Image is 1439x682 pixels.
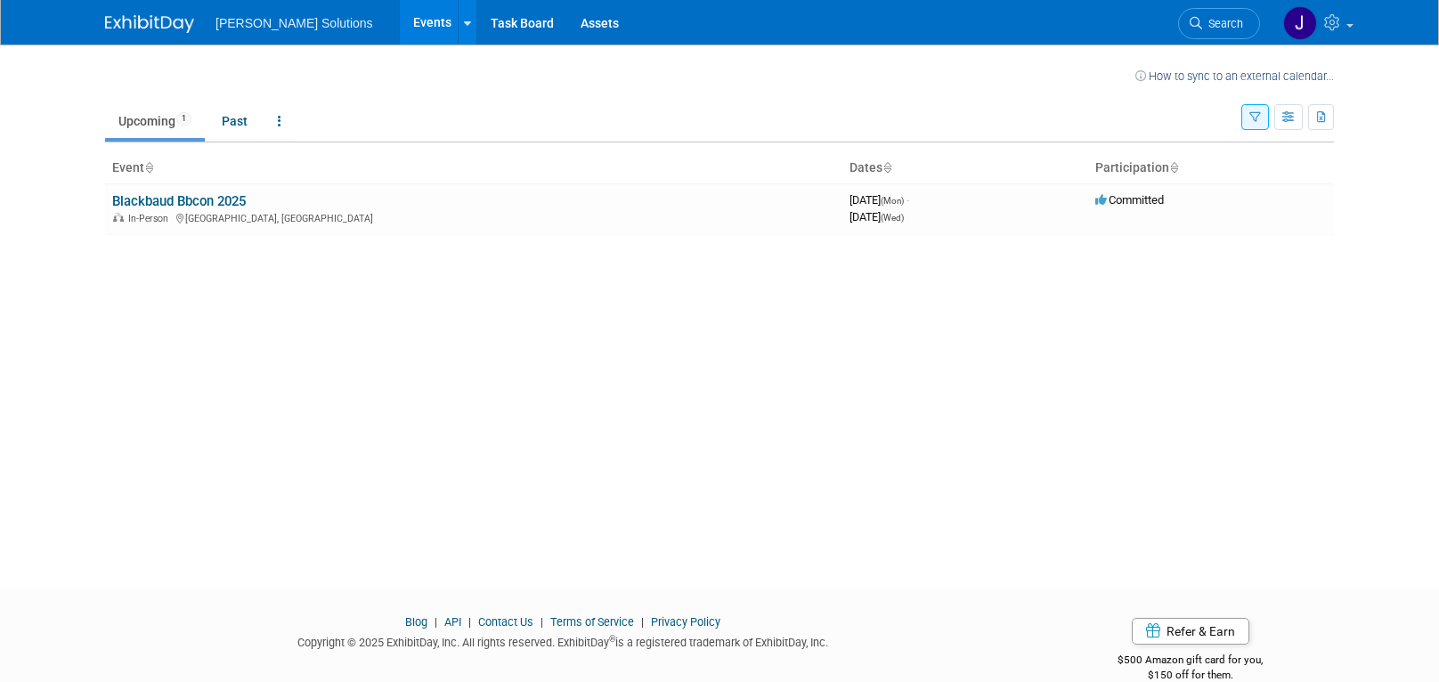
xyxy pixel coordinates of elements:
[444,615,461,629] a: API
[144,160,153,175] a: Sort by Event Name
[113,213,124,222] img: In-Person Event
[105,630,1020,651] div: Copyright © 2025 ExhibitDay, Inc. All rights reserved. ExhibitDay is a registered trademark of Ex...
[651,615,720,629] a: Privacy Policy
[637,615,648,629] span: |
[882,160,891,175] a: Sort by Start Date
[850,193,909,207] span: [DATE]
[550,615,634,629] a: Terms of Service
[430,615,442,629] span: |
[1178,8,1260,39] a: Search
[881,213,904,223] span: (Wed)
[609,634,615,644] sup: ®
[1095,193,1164,207] span: Committed
[1169,160,1178,175] a: Sort by Participation Type
[1135,69,1334,83] a: How to sync to an external calendar...
[112,210,835,224] div: [GEOGRAPHIC_DATA], [GEOGRAPHIC_DATA]
[105,15,194,33] img: ExhibitDay
[105,153,842,183] th: Event
[1088,153,1334,183] th: Participation
[405,615,427,629] a: Blog
[1283,6,1317,40] img: Jadie Gamble
[906,193,909,207] span: -
[1202,17,1243,30] span: Search
[478,615,533,629] a: Contact Us
[464,615,476,629] span: |
[176,112,191,126] span: 1
[215,16,373,30] span: [PERSON_NAME] Solutions
[850,210,904,223] span: [DATE]
[105,104,205,138] a: Upcoming1
[842,153,1088,183] th: Dates
[208,104,261,138] a: Past
[1132,618,1249,645] a: Refer & Earn
[881,196,904,206] span: (Mon)
[536,615,548,629] span: |
[128,213,174,224] span: In-Person
[112,193,246,209] a: Blackbaud Bbcon 2025
[1047,641,1335,682] div: $500 Amazon gift card for you,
